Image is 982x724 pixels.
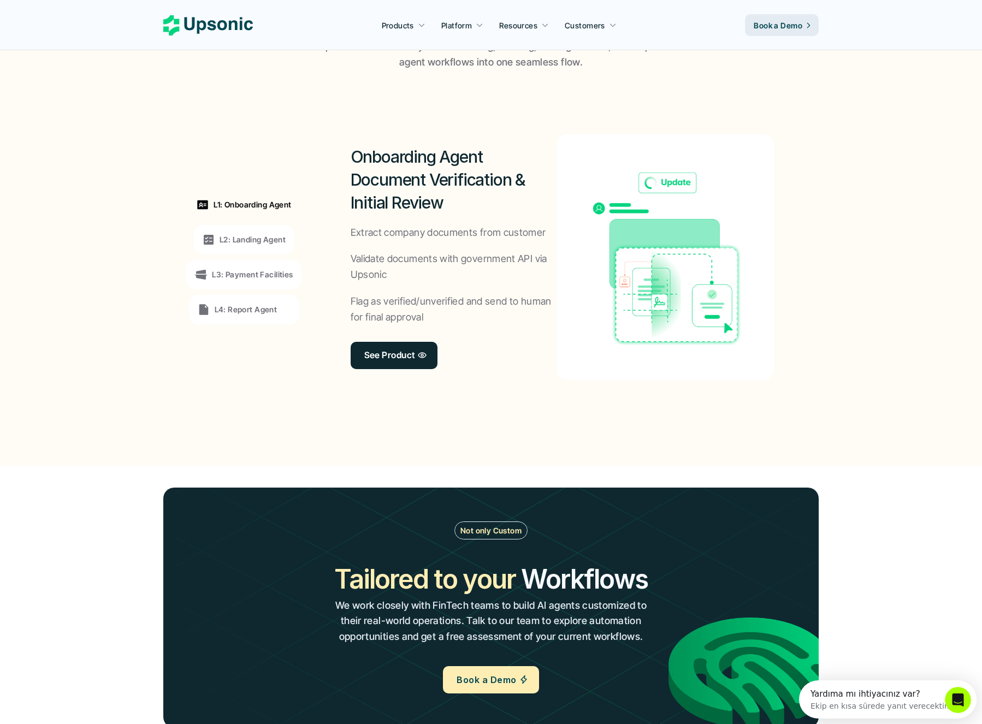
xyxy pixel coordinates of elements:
p: L4: Report Agent [215,304,277,315]
h2: Tailored to your [334,561,515,597]
p: Resources [499,20,537,31]
a: Book a Demo [745,14,819,36]
a: Products [375,15,432,35]
p: Not only Custom [460,525,522,536]
p: L1: Onboarding Agent [214,199,291,210]
p: We work closely with FinTech teams to build AI agents customized to their real-world operations. ... [334,598,647,645]
p: Book a Demo [457,672,516,688]
div: Yardıma mı ihtiyacınız var? [11,9,150,18]
p: Validate documents with government API via Upsonic [351,251,557,283]
div: Intercom Messenger uygulamasını aç [4,4,182,34]
div: Ekip en kısa sürede yanıt verecektir. [11,18,150,29]
p: See Product [364,347,415,363]
p: L3: Payment Facilities [212,269,293,280]
p: Customers [565,20,605,31]
p: Flag as verified/unverified and send to human for final approval [351,294,557,325]
p: Book a Demo [754,20,802,31]
iframe: Intercom live chat keşif başlatıcısı [799,680,977,719]
iframe: Intercom live chat [945,687,971,713]
p: Upsonic orchestrates your Onboarding, Landing, PF Registration, and Report agent workflows into o... [313,39,669,70]
a: Book a Demo [443,666,539,693]
p: Platform [441,20,472,31]
a: See Product [351,342,437,369]
p: L2: Landing Agent [220,234,286,245]
p: Extract company documents from customer [351,225,546,241]
h2: Workflows [521,561,648,598]
h2: Onboarding Agent Document Verification & Initial Review [351,145,557,214]
p: Products [382,20,414,31]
